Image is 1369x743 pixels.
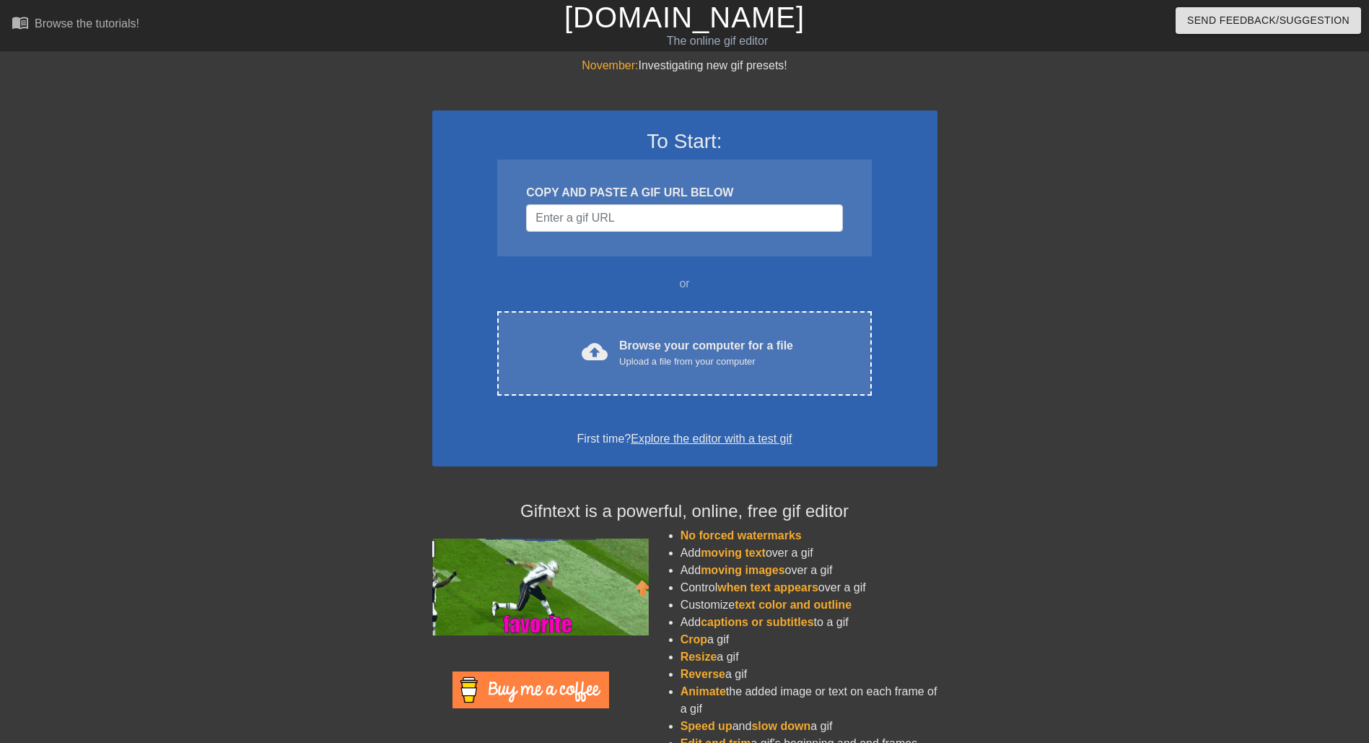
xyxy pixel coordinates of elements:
span: No forced watermarks [681,529,802,542]
li: and a gif [681,718,937,735]
a: [DOMAIN_NAME] [564,1,805,33]
li: Customize [681,596,937,614]
span: Reverse [681,668,725,680]
div: Investigating new gif presets! [432,57,937,74]
li: a gif [681,631,937,648]
span: November: [582,59,638,71]
div: Upload a file from your computer [619,355,793,369]
span: Animate [681,685,726,698]
div: Browse your computer for a file [619,337,793,369]
li: Add over a gif [681,544,937,562]
span: Send Feedback/Suggestion [1187,12,1350,30]
span: Resize [681,651,717,663]
span: Crop [681,633,707,646]
span: menu_book [12,14,29,31]
span: cloud_upload [582,339,608,365]
button: Send Feedback/Suggestion [1176,7,1361,34]
span: moving text [701,547,766,559]
span: moving images [701,564,784,576]
li: Control over a gif [681,579,937,596]
span: Speed up [681,720,732,732]
span: text color and outline [735,599,852,611]
li: Add to a gif [681,614,937,631]
h4: Gifntext is a powerful, online, free gif editor [432,501,937,522]
li: Add over a gif [681,562,937,579]
img: football_small.gif [432,539,649,635]
div: or [470,275,900,292]
span: slow down [751,720,810,732]
input: Username [526,204,842,232]
div: The online gif editor [463,32,971,50]
h3: To Start: [451,129,919,154]
li: a gif [681,666,937,683]
div: COPY AND PASTE A GIF URL BELOW [526,184,842,201]
a: Explore the editor with a test gif [631,433,792,445]
span: captions or subtitles [701,616,813,628]
img: Buy Me A Coffee [452,672,609,708]
li: a gif [681,648,937,666]
div: Browse the tutorials! [35,17,139,30]
span: when text appears [717,581,818,594]
li: the added image or text on each frame of a gif [681,683,937,718]
a: Browse the tutorials! [12,14,139,36]
div: First time? [451,430,919,448]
